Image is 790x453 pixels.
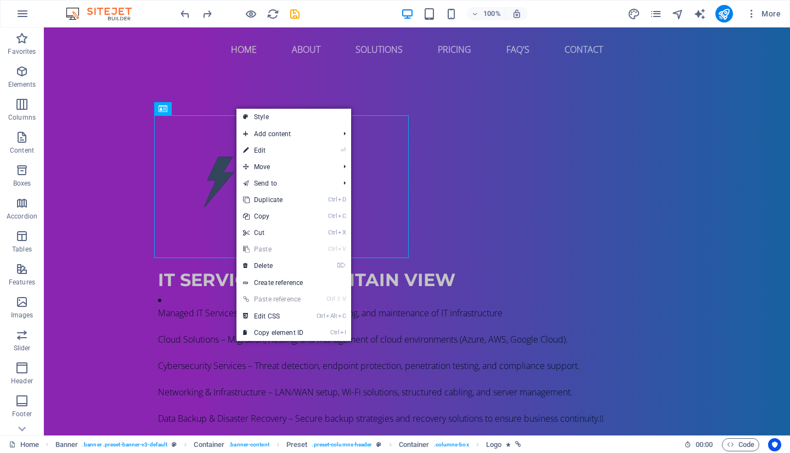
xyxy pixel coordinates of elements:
[236,225,310,241] a: CtrlXCut
[236,241,310,258] a: CtrlVPaste
[236,109,351,125] a: Style
[628,7,641,20] button: design
[328,229,337,236] i: Ctrl
[650,7,663,20] button: pages
[338,212,346,220] i: C
[236,275,351,291] a: Create reference
[703,440,705,449] span: :
[434,438,469,451] span: . columns-box
[82,438,167,451] span: . banner .preset-banner-v3-default
[9,438,39,451] a: Click to cancel selection. Double-click to open Pages
[236,325,310,341] a: CtrlICopy element ID
[288,7,301,20] button: save
[718,8,730,20] i: Publish
[338,312,346,320] i: C
[10,146,34,155] p: Content
[236,291,310,307] a: Ctrl⇧VPaste reference
[768,438,781,451] button: Usercentrics
[650,8,662,20] i: Pages (Ctrl+Alt+S)
[8,80,36,89] p: Elements
[326,295,335,303] i: Ctrl
[746,8,781,19] span: More
[236,175,335,192] a: Send to
[341,147,346,154] i: ⏎
[7,212,37,221] p: Accordion
[55,438,522,451] nav: breadcrumb
[201,8,213,20] i: Redo: Move elements (Ctrl+Y, ⌘+Y)
[236,126,335,142] span: Add content
[328,196,337,203] i: Ctrl
[11,377,33,385] p: Header
[338,196,346,203] i: D
[12,245,32,254] p: Tables
[742,5,785,23] button: More
[722,438,759,451] button: Code
[328,212,337,220] i: Ctrl
[194,438,224,451] span: Click to select. Double-click to edit
[338,245,346,253] i: V
[512,9,522,19] i: On resize automatically adjust zoom level to fit chosen device.
[693,7,707,20] button: text_generator
[8,47,36,56] p: Favorites
[236,208,310,225] a: CtrlCCopy
[8,113,36,122] p: Columns
[672,7,685,20] button: navigator
[628,8,640,20] i: Design (Ctrl+Alt+Y)
[63,7,145,20] img: Editor Logo
[727,438,754,451] span: Code
[236,142,310,159] a: ⏎Edit
[236,308,310,325] a: CtrlAltCEdit CSS
[342,295,346,303] i: V
[506,441,511,448] i: Element contains an animation
[14,344,31,353] p: Slider
[486,438,501,451] span: Click to select. Double-click to edit
[11,311,33,320] p: Images
[244,7,257,20] button: Click here to leave preview mode and continue editing
[289,8,301,20] i: Save (Ctrl+S)
[267,8,279,20] i: Reload page
[336,295,341,303] i: ⇧
[12,410,32,418] p: Footer
[236,258,310,274] a: ⌦Delete
[715,5,733,23] button: publish
[178,7,191,20] button: undo
[376,441,381,448] i: This element is a customizable preset
[330,329,339,336] i: Ctrl
[236,192,310,208] a: CtrlDDuplicate
[266,7,279,20] button: reload
[326,312,337,320] i: Alt
[515,441,521,448] i: This element is linked
[338,229,346,236] i: X
[200,7,213,20] button: redo
[229,438,269,451] span: . banner-content
[236,159,335,175] span: Move
[312,438,372,451] span: . preset-columns-header
[684,438,713,451] h6: Session time
[693,8,706,20] i: AI Writer
[13,179,31,188] p: Boxes
[179,8,191,20] i: Undo: Change image (Ctrl+Z)
[340,329,346,336] i: I
[467,7,506,20] button: 100%
[9,278,35,287] p: Features
[172,441,177,448] i: This element is a customizable preset
[337,262,346,269] i: ⌦
[328,245,337,253] i: Ctrl
[696,438,713,451] span: 00 00
[55,438,78,451] span: Click to select. Double-click to edit
[399,438,430,451] span: Click to select. Double-click to edit
[483,7,501,20] h6: 100%
[317,312,325,320] i: Ctrl
[672,8,684,20] i: Navigator
[286,438,308,451] span: Click to select. Double-click to edit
